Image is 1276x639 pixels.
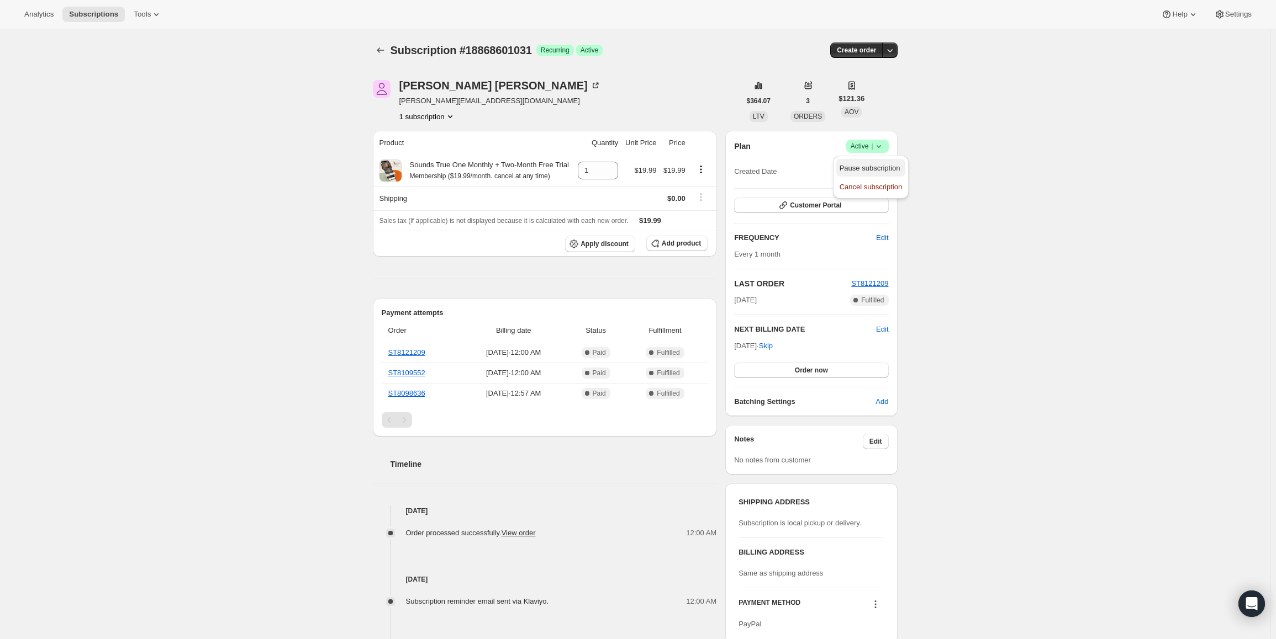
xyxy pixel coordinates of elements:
[134,10,151,19] span: Tools
[734,434,863,449] h3: Notes
[667,194,686,203] span: $0.00
[790,201,841,210] span: Customer Portal
[739,547,884,558] h3: BILLING ADDRESS
[1238,590,1265,617] div: Open Intercom Messenger
[373,186,574,210] th: Shipping
[753,113,764,120] span: LTV
[692,191,710,203] button: Shipping actions
[402,159,569,182] div: Sounds True One Monthly + Two-Month Free Trial
[569,325,623,336] span: Status
[69,10,118,19] span: Subscriptions
[382,412,708,428] nav: Pagination
[391,459,717,470] h2: Timeline
[657,389,679,398] span: Fulfilled
[399,80,601,91] div: [PERSON_NAME] [PERSON_NAME]
[660,131,688,155] th: Price
[851,141,884,152] span: Active
[379,159,402,182] img: product img
[845,108,858,116] span: AOV
[662,239,701,248] span: Add product
[734,278,851,289] h2: LAST ORDER
[876,232,888,243] span: Edit
[734,363,888,378] button: Order now
[759,340,773,352] span: Skip
[406,597,549,605] span: Subscription reminder email sent via Klaviyo.
[388,348,425,356] a: ST8121209
[734,295,757,306] span: [DATE]
[740,93,777,109] button: $364.07
[840,183,902,191] span: Cancel subscription
[465,368,562,379] span: [DATE] · 12:00 AM
[794,113,822,120] span: ORDERS
[851,279,888,287] a: ST8121209
[795,366,828,375] span: Order now
[1225,10,1252,19] span: Settings
[541,46,570,55] span: Recurring
[657,348,679,357] span: Fulfilled
[876,324,888,335] button: Edit
[465,388,562,399] span: [DATE] · 12:57 AM
[836,178,905,195] button: Cancel subscription
[646,236,708,251] button: Add product
[388,389,425,397] a: ST8098636
[639,216,661,225] span: $19.99
[869,437,882,446] span: Edit
[734,232,876,243] h2: FREQUENCY
[734,166,777,177] span: Created Date
[465,325,562,336] span: Billing date
[565,236,635,252] button: Apply discount
[593,369,606,377] span: Paid
[127,7,168,22] button: Tools
[734,141,751,152] h2: Plan
[851,278,888,289] button: ST8121209
[734,342,773,350] span: [DATE] ·
[861,296,884,305] span: Fulfilled
[391,44,532,56] span: Subscription #18868601031
[399,95,601,106] span: [PERSON_NAME][EMAIL_ADDRESS][DOMAIN_NAME]
[863,434,889,449] button: Edit
[692,163,710,175] button: Product actions
[18,7,60,22] button: Analytics
[1172,10,1187,19] span: Help
[635,166,657,174] span: $19.99
[747,97,771,105] span: $364.07
[465,347,562,358] span: [DATE] · 12:00 AM
[1208,7,1258,22] button: Settings
[593,348,606,357] span: Paid
[373,574,717,585] h4: [DATE]
[657,369,679,377] span: Fulfilled
[734,456,811,464] span: No notes from customer
[373,131,574,155] th: Product
[752,337,779,355] button: Skip
[837,46,876,55] span: Create order
[379,217,629,225] span: Sales tax (if applicable) is not displayed because it is calculated with each new order.
[373,80,391,98] span: Anita Lynch
[1154,7,1205,22] button: Help
[739,569,823,577] span: Same as shipping address
[373,505,717,516] h4: [DATE]
[869,229,895,247] button: Edit
[373,42,388,58] button: Subscriptions
[869,393,895,411] button: Add
[593,389,606,398] span: Paid
[621,131,660,155] th: Unit Price
[734,324,876,335] h2: NEXT BILLING DATE
[830,42,883,58] button: Create order
[502,529,536,537] a: View order
[806,97,810,105] span: 3
[382,318,462,343] th: Order
[686,528,716,539] span: 12:00 AM
[734,198,888,213] button: Customer Portal
[406,529,536,537] span: Order processed successfully.
[739,519,861,527] span: Subscription is local pickup or delivery.
[629,325,701,336] span: Fulfillment
[876,396,888,407] span: Add
[840,164,900,172] span: Pause subscription
[581,46,599,55] span: Active
[382,307,708,318] h2: Payment attempts
[871,142,873,151] span: |
[686,596,716,607] span: 12:00 AM
[663,166,686,174] span: $19.99
[388,369,425,377] a: ST8109552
